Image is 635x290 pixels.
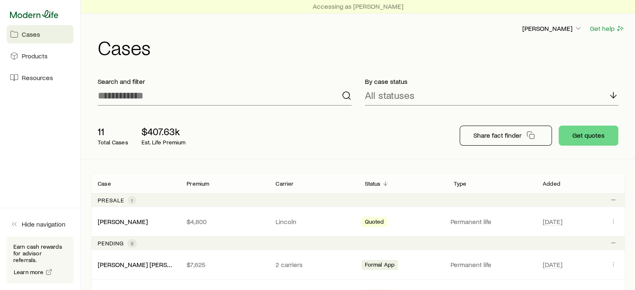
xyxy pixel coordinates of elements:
p: Search and filter [98,77,352,86]
span: Hide navigation [22,220,66,228]
span: Formal App [365,261,395,270]
p: Type [454,180,467,187]
a: [PERSON_NAME] [PERSON_NAME] [98,260,200,268]
p: Premium [187,180,209,187]
p: [PERSON_NAME] [522,24,582,33]
p: Accessing as [PERSON_NAME] [313,2,403,10]
h1: Cases [98,37,625,57]
p: Case [98,180,111,187]
span: [DATE] [543,260,562,269]
p: $407.63k [142,126,186,137]
span: Learn more [14,269,44,275]
div: [PERSON_NAME] [98,217,148,226]
span: [DATE] [543,217,562,226]
p: Lincoln [276,217,351,226]
p: Permanent life [450,217,533,226]
span: Quoted [365,218,384,227]
button: Share fact finder [460,126,552,146]
span: 9 [131,240,134,247]
p: Est. Life Premium [142,139,186,146]
span: Cases [22,30,40,38]
p: Earn cash rewards for advisor referrals. [13,243,67,263]
p: $7,625 [187,260,262,269]
button: [PERSON_NAME] [522,24,583,34]
p: Share fact finder [473,131,521,139]
p: All statuses [365,89,415,101]
p: 2 carriers [276,260,351,269]
p: Status [365,180,381,187]
p: Presale [98,197,124,204]
p: Carrier [276,180,293,187]
p: $4,800 [187,217,262,226]
a: Cases [7,25,73,43]
p: Added [543,180,560,187]
div: Earn cash rewards for advisor referrals.Learn more [7,237,73,283]
button: Get help [589,24,625,33]
p: Permanent life [450,260,533,269]
span: Products [22,52,48,60]
a: Products [7,47,73,65]
p: Pending [98,240,124,247]
span: Resources [22,73,53,82]
div: [PERSON_NAME] [PERSON_NAME] [98,260,173,269]
a: [PERSON_NAME] [98,217,148,225]
button: Hide navigation [7,215,73,233]
p: 11 [98,126,128,137]
span: 1 [131,197,133,204]
button: Get quotes [559,126,618,146]
p: Total Cases [98,139,128,146]
a: Resources [7,68,73,87]
p: By case status [365,77,619,86]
